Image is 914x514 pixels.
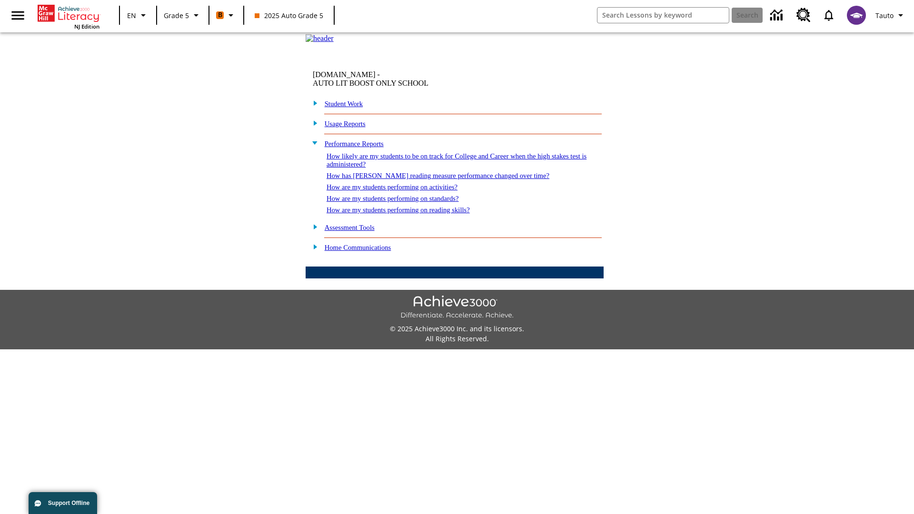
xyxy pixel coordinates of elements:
button: Grade: Grade 5, Select a grade [160,7,206,24]
span: EN [127,10,136,20]
button: Profile/Settings [872,7,910,24]
span: Tauto [875,10,894,20]
button: Support Offline [29,492,97,514]
span: Grade 5 [164,10,189,20]
button: Boost Class color is orange. Change class color [212,7,240,24]
button: Select a new avatar [841,3,872,28]
a: How has [PERSON_NAME] reading measure performance changed over time? [327,172,549,179]
a: Usage Reports [325,120,366,128]
button: Language: EN, Select a language [123,7,153,24]
img: avatar image [847,6,866,25]
td: [DOMAIN_NAME] - [313,70,488,88]
a: Resource Center, Will open in new tab [791,2,816,28]
a: Notifications [816,3,841,28]
a: How likely are my students to be on track for College and Career when the high stakes test is adm... [327,152,586,168]
img: Achieve3000 Differentiate Accelerate Achieve [400,296,514,320]
span: NJ Edition [74,23,99,30]
a: Home Communications [325,244,391,251]
input: search field [597,8,729,23]
img: plus.gif [308,242,318,251]
a: Data Center [765,2,791,29]
a: Assessment Tools [325,224,375,231]
img: plus.gif [308,119,318,127]
img: plus.gif [308,99,318,107]
a: How are my students performing on activities? [327,183,457,191]
img: minus.gif [308,138,318,147]
span: B [218,9,222,21]
span: Support Offline [48,500,89,506]
a: How are my students performing on reading skills? [327,206,470,214]
span: 2025 Auto Grade 5 [255,10,323,20]
button: Open side menu [4,1,32,30]
img: header [306,34,334,43]
div: Home [38,3,99,30]
a: Student Work [325,100,363,108]
img: plus.gif [308,222,318,231]
nobr: AUTO LIT BOOST ONLY SCHOOL [313,79,428,87]
a: How are my students performing on standards? [327,195,459,202]
a: Performance Reports [325,140,384,148]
